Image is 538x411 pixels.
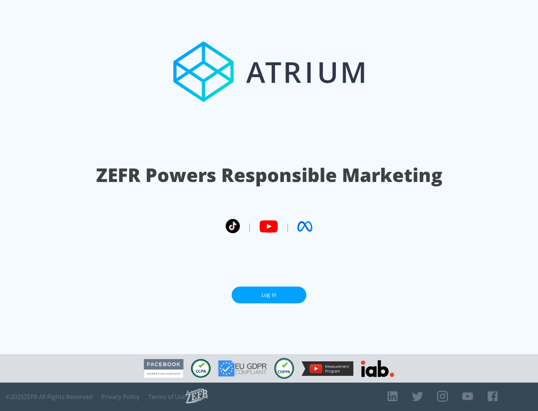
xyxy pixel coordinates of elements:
h1: ZEFR Powers Responsible Marketing [96,162,442,188]
a: Terms of Use [148,393,186,401]
img: IAB [361,360,394,377]
a: Log In [232,287,306,303]
img: Facebook Marketing Partner [144,359,183,378]
span: | [247,221,252,232]
img: CCPA Compliant [191,359,211,378]
span: | [285,221,290,232]
img: GDPR Compliant [218,360,267,377]
a: Privacy Policy [101,393,139,401]
span: © 2025 ZEFR All Rights Reserved [6,393,92,401]
img: YouTube Measurement Program [302,361,353,376]
img: COPPA Compliant [274,358,294,379]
